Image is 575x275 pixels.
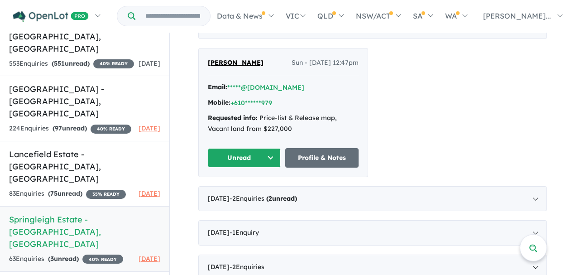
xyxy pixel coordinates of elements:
[13,11,89,22] img: Openlot PRO Logo White
[208,83,227,91] strong: Email:
[9,83,160,120] h5: [GEOGRAPHIC_DATA] - [GEOGRAPHIC_DATA] , [GEOGRAPHIC_DATA]
[82,255,123,264] span: 40 % READY
[9,58,134,69] div: 553 Enquir ies
[48,255,79,263] strong: ( unread)
[91,125,131,134] span: 40 % READY
[483,11,551,20] span: [PERSON_NAME]...
[52,59,90,68] strong: ( unread)
[137,6,208,26] input: Try estate name, suburb, builder or developer
[139,255,160,263] span: [DATE]
[9,188,126,199] div: 83 Enquir ies
[50,255,54,263] span: 3
[208,58,264,68] a: [PERSON_NAME]
[268,194,272,203] span: 2
[230,228,259,236] span: - 1 Enquir y
[230,263,264,271] span: - 2 Enquir ies
[208,114,258,122] strong: Requested info:
[48,189,82,198] strong: ( unread)
[9,254,123,265] div: 63 Enquir ies
[93,59,134,68] span: 40 % READY
[54,59,65,68] span: 551
[285,148,359,168] a: Profile & Notes
[139,124,160,132] span: [DATE]
[9,148,160,185] h5: Lancefield Estate - [GEOGRAPHIC_DATA] , [GEOGRAPHIC_DATA]
[230,194,297,203] span: - 2 Enquir ies
[292,58,359,68] span: Sun - [DATE] 12:47pm
[9,213,160,250] h5: Springleigh Estate - [GEOGRAPHIC_DATA] , [GEOGRAPHIC_DATA]
[50,189,57,198] span: 75
[139,59,160,68] span: [DATE]
[53,124,87,132] strong: ( unread)
[9,123,131,134] div: 224 Enquir ies
[208,113,359,135] div: Price-list & Release map, Vacant land from $227,000
[139,189,160,198] span: [DATE]
[198,186,547,212] div: [DATE]
[208,58,264,67] span: [PERSON_NAME]
[55,124,62,132] span: 97
[198,220,547,246] div: [DATE]
[266,194,297,203] strong: ( unread)
[86,190,126,199] span: 35 % READY
[208,98,230,106] strong: Mobile:
[208,148,281,168] button: Unread
[9,18,160,55] h5: [PERSON_NAME] Place Estate - [GEOGRAPHIC_DATA] , [GEOGRAPHIC_DATA]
